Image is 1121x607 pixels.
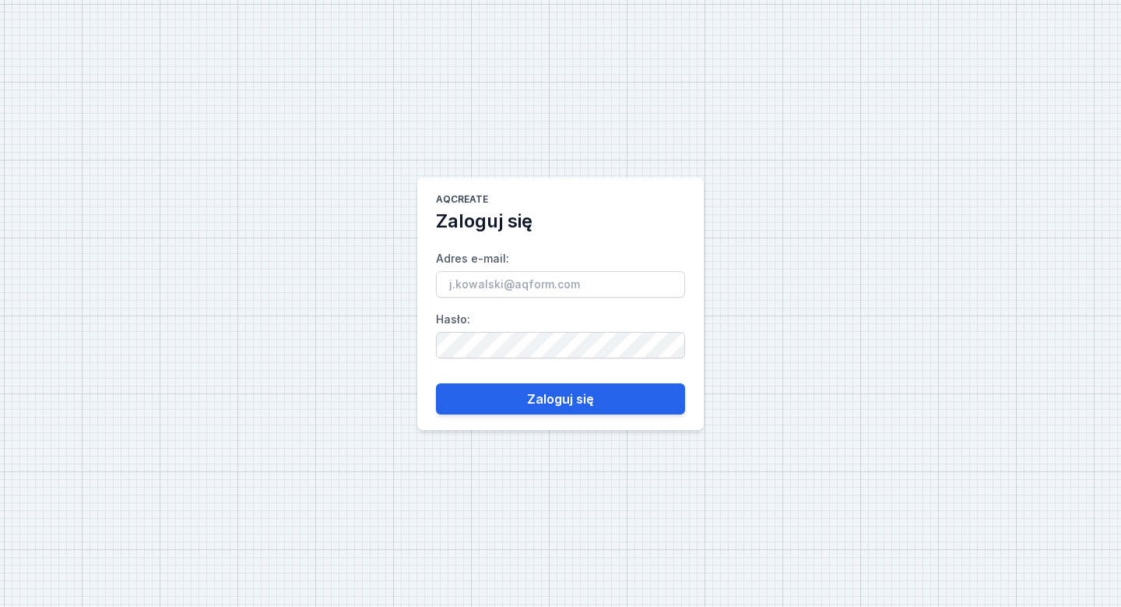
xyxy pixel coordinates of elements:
[436,383,685,415] button: Zaloguj się
[436,193,488,209] h1: AQcreate
[436,246,685,298] label: Adres e-mail :
[436,332,685,358] input: Hasło:
[436,209,532,234] h2: Zaloguj się
[436,307,685,358] label: Hasło :
[436,271,685,298] input: Adres e-mail:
